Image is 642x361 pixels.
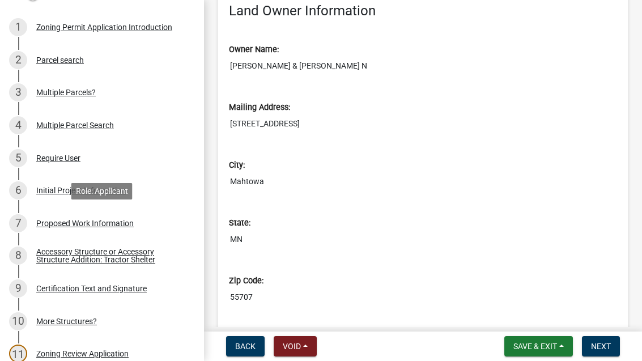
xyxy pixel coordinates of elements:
[36,88,96,96] div: Multiple Parcels?
[591,342,611,351] span: Next
[36,248,186,264] div: Accessory Structure or Accessory Structure Addition: Tractor Shelter
[9,279,27,298] div: 9
[36,284,147,292] div: Certification Text and Signature
[36,317,97,325] div: More Structures?
[229,46,279,54] label: Owner Name:
[274,336,317,356] button: Void
[36,219,134,227] div: Proposed Work Information
[229,277,263,285] label: Zip Code:
[9,247,27,265] div: 8
[9,312,27,330] div: 10
[229,162,245,169] label: City:
[36,121,114,129] div: Multiple Parcel Search
[9,149,27,167] div: 5
[36,56,84,64] div: Parcel search
[9,116,27,134] div: 4
[9,181,27,199] div: 6
[283,342,301,351] span: Void
[504,336,573,356] button: Save & Exit
[9,18,27,36] div: 1
[36,350,129,358] div: Zoning Review Application
[513,342,557,351] span: Save & Exit
[229,104,290,112] label: Mailing Address:
[226,336,265,356] button: Back
[36,154,80,162] div: Require User
[71,183,133,199] div: Role: Applicant
[9,51,27,69] div: 2
[9,83,27,101] div: 3
[582,336,620,356] button: Next
[9,214,27,232] div: 7
[36,186,126,194] div: Initial Project Information
[235,342,256,351] span: Back
[229,3,617,19] h4: Land Owner Information
[36,23,172,31] div: Zoning Permit Application Introduction
[229,219,250,227] label: State:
